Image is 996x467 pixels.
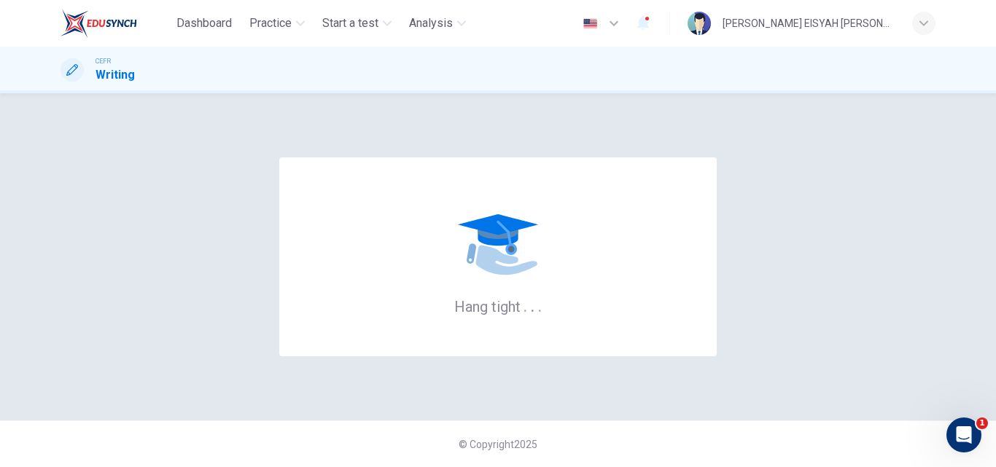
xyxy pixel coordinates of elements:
span: 1 [976,417,988,429]
h6: Hang tight [454,297,542,315]
h1: Writing [96,66,135,84]
button: Dashboard [171,10,238,36]
iframe: Intercom live chat [946,417,981,452]
span: Dashboard [176,15,232,32]
button: Analysis [403,10,472,36]
span: © Copyright 2025 [459,439,537,450]
div: [PERSON_NAME] EISYAH [PERSON_NAME] [PERSON_NAME] [723,15,895,32]
button: Practice [244,10,311,36]
h6: . [530,293,535,317]
span: Practice [249,15,292,32]
h6: . [537,293,542,317]
span: Start a test [322,15,378,32]
h6: . [523,293,528,317]
span: Analysis [409,15,453,32]
img: Profile picture [688,12,711,35]
span: CEFR [96,56,111,66]
button: Start a test [316,10,397,36]
img: en [581,18,599,29]
img: EduSynch logo [61,9,137,38]
a: EduSynch logo [61,9,171,38]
